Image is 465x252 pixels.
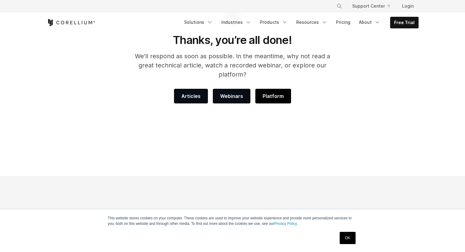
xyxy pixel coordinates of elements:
a: Pricing [332,17,354,28]
h1: Thanks, you’re all done! [127,33,338,47]
a: Webinars [213,89,250,103]
p: This website stores cookies on your computer. These cookies are used to improve your website expe... [108,215,357,226]
a: Support Center [347,1,395,12]
a: About [355,17,384,28]
span: Platform [263,92,284,100]
a: Free Trial [390,17,418,28]
a: OK [340,232,355,244]
button: Search [334,1,345,12]
div: Navigation Menu [329,1,419,12]
p: We'll respond as soon as possible. In the meantime, why not read a great technical article, watch... [127,52,338,79]
a: Industries [218,17,255,28]
a: Login [397,1,419,12]
a: Resources [293,17,331,28]
div: Get started with Corellium [47,207,203,216]
a: Privacy Policy. [274,221,298,226]
a: Articles [174,89,208,103]
a: Solutions [180,17,216,28]
div: Navigation Menu [180,17,419,28]
a: Products [256,17,291,28]
span: Webinars [220,92,243,100]
a: Corellium Home [47,19,95,26]
a: Platform [255,89,291,103]
span: Articles [181,92,201,100]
